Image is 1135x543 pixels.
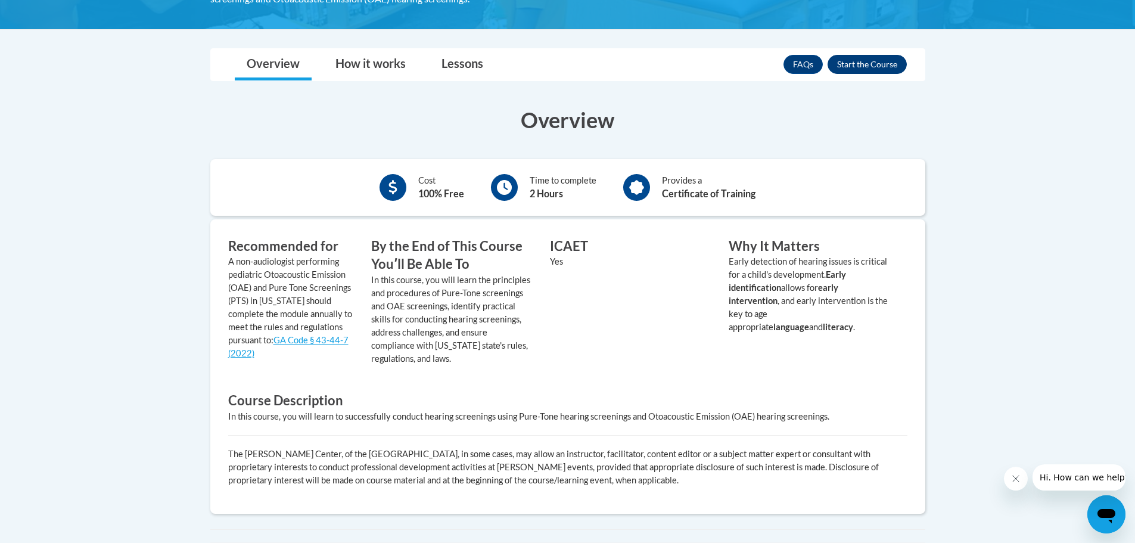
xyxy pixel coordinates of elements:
h3: Recommended for [228,237,353,256]
h3: ICAET [550,237,711,256]
h3: Course Description [228,392,907,410]
button: Enroll [828,55,907,74]
a: Overview [235,49,312,80]
span: Hi. How can we help? [7,8,97,18]
b: Certificate of Training [662,188,755,199]
iframe: Message from company [1033,464,1125,491]
p: A non-audiologist performing pediatric Otoacoustic Emission (OAE) and Pure Tone Screenings (PTS) ... [228,255,353,360]
b: 2 Hours [530,188,563,199]
strong: language [773,322,809,332]
h3: By the End of This Course Youʹll Be Able To [371,237,532,274]
a: How it works [324,49,418,80]
a: Lessons [430,49,495,80]
div: In this course, you will learn to successfully conduct hearing screenings using Pure-Tone hearing... [228,410,907,423]
div: Provides a [662,174,755,201]
h3: Why It Matters [729,237,890,256]
a: FAQs [783,55,823,74]
div: Time to complete [530,174,596,201]
iframe: Close message [1004,467,1028,491]
b: 100% Free [418,188,464,199]
p: In this course, you will learn the principles and procedures of Pure-Tone screenings and OAE scre... [371,274,532,365]
p: The [PERSON_NAME] Center, of the [GEOGRAPHIC_DATA], in some cases, may allow an instructor, facil... [228,448,907,487]
p: Early detection of hearing issues is critical for a child's development. allows for , and early i... [729,255,890,334]
value: Yes [550,256,563,266]
h3: Overview [210,105,925,135]
strong: literacy [823,322,853,332]
div: Cost [418,174,464,201]
iframe: Button to launch messaging window [1087,495,1125,533]
a: GA Code § 43-44-7 (2022) [228,335,349,358]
